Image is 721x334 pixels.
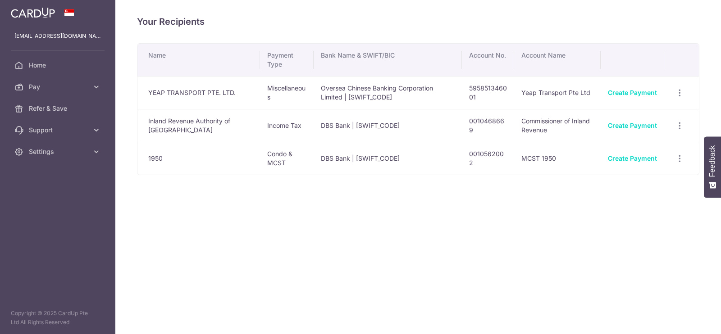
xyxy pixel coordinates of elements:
[137,142,260,175] td: 1950
[314,142,462,175] td: DBS Bank | [SWIFT_CODE]
[608,154,657,162] a: Create Payment
[608,122,657,129] a: Create Payment
[514,76,601,109] td: Yeap Transport Pte Ltd
[11,7,55,18] img: CardUp
[462,109,514,142] td: 0010468669
[314,76,462,109] td: Oversea Chinese Banking Corporation Limited | [SWIFT_CODE]
[663,307,712,329] iframe: Opens a widget where you can find more information
[29,61,88,70] span: Home
[14,32,101,41] p: [EMAIL_ADDRESS][DOMAIN_NAME]
[137,14,699,29] h4: Your Recipients
[514,109,601,142] td: Commissioner of Inland Revenue
[708,145,716,177] span: Feedback
[514,142,601,175] td: MCST 1950
[608,89,657,96] a: Create Payment
[137,76,260,109] td: YEAP TRANSPORT PTE. LTD.
[314,109,462,142] td: DBS Bank | [SWIFT_CODE]
[137,109,260,142] td: Inland Revenue Authority of [GEOGRAPHIC_DATA]
[137,44,260,76] th: Name
[260,142,314,175] td: Condo & MCST
[260,44,314,76] th: Payment Type
[462,142,514,175] td: 0010562002
[29,126,88,135] span: Support
[704,136,721,198] button: Feedback - Show survey
[260,109,314,142] td: Income Tax
[29,82,88,91] span: Pay
[29,147,88,156] span: Settings
[514,44,601,76] th: Account Name
[29,104,88,113] span: Refer & Save
[462,76,514,109] td: 595851346001
[462,44,514,76] th: Account No.
[314,44,462,76] th: Bank Name & SWIFT/BIC
[260,76,314,109] td: Miscellaneous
